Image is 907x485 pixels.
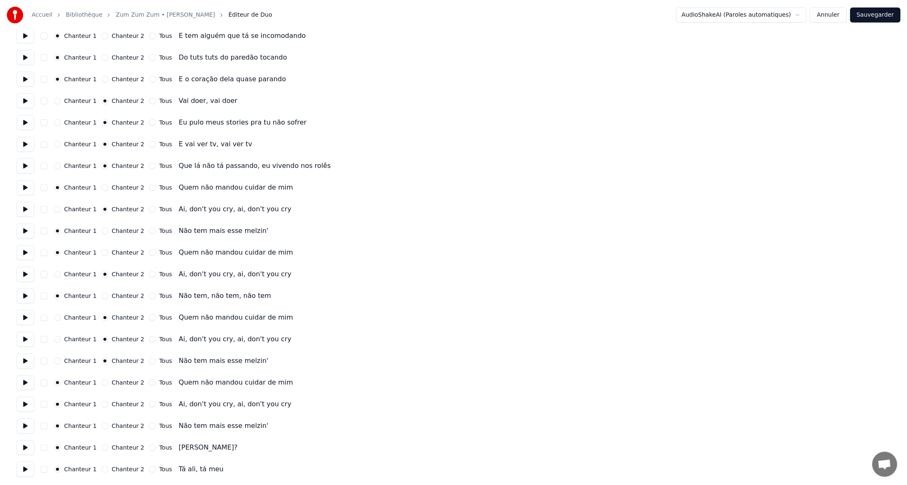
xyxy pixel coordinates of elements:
[112,185,144,190] label: Chanteur 2
[66,11,102,19] a: Bibliothèque
[32,11,52,19] a: Accueil
[112,141,144,147] label: Chanteur 2
[179,117,306,127] div: Eu pulo meus stories pra tu não sofrer
[159,445,172,450] label: Tous
[159,98,172,104] label: Tous
[64,55,97,60] label: Chanteur 1
[159,423,172,429] label: Tous
[112,206,144,212] label: Chanteur 2
[7,7,23,23] img: youka
[159,120,172,125] label: Tous
[159,163,172,169] label: Tous
[179,442,237,452] div: [PERSON_NAME]?
[112,163,144,169] label: Chanteur 2
[64,358,97,364] label: Chanteur 1
[159,315,172,320] label: Tous
[64,315,97,320] label: Chanteur 1
[810,7,846,22] button: Annuler
[112,120,144,125] label: Chanteur 2
[64,293,97,299] label: Chanteur 1
[64,185,97,190] label: Chanteur 1
[179,312,293,322] div: Quem não mandou cuidar de mim
[229,11,272,19] span: Éditeur de Duo
[159,250,172,255] label: Tous
[159,33,172,39] label: Tous
[64,250,97,255] label: Chanteur 1
[112,466,144,472] label: Chanteur 2
[179,399,291,409] div: Ai, don't you cry, ai, don't you cry
[179,247,293,257] div: Quem não mandou cuidar de mim
[179,96,237,106] div: Vai doer, vai doer
[159,336,172,342] label: Tous
[179,269,291,279] div: Ai, don't you cry, ai, don't you cry
[64,228,97,234] label: Chanteur 1
[850,7,900,22] button: Sauvegarder
[64,380,97,385] label: Chanteur 1
[159,206,172,212] label: Tous
[159,55,172,60] label: Tous
[64,98,97,104] label: Chanteur 1
[64,33,97,39] label: Chanteur 1
[179,291,271,301] div: Não tem, não tem, não tem
[112,358,144,364] label: Chanteur 2
[64,206,97,212] label: Chanteur 1
[112,293,144,299] label: Chanteur 2
[179,334,291,344] div: Ai, don't you cry, ai, don't you cry
[179,377,293,387] div: Quem não mandou cuidar de mim
[159,76,172,82] label: Tous
[159,380,172,385] label: Tous
[64,271,97,277] label: Chanteur 1
[159,228,172,234] label: Tous
[112,228,144,234] label: Chanteur 2
[179,161,330,171] div: Que lá não tá passando, eu vivendo nos rolês
[112,55,144,60] label: Chanteur 2
[179,74,286,84] div: E o coração dela quase parando
[64,445,97,450] label: Chanteur 1
[112,445,144,450] label: Chanteur 2
[179,31,306,41] div: E tem alguém que tá se incomodando
[179,226,268,236] div: Não tem mais esse melzin'
[159,141,172,147] label: Tous
[64,76,97,82] label: Chanteur 1
[116,11,215,19] a: Zum Zum Zum • [PERSON_NAME]
[159,293,172,299] label: Tous
[179,356,268,366] div: Não tem mais esse melzin'
[112,250,144,255] label: Chanteur 2
[159,401,172,407] label: Tous
[64,401,97,407] label: Chanteur 1
[64,120,97,125] label: Chanteur 1
[112,380,144,385] label: Chanteur 2
[112,98,144,104] label: Chanteur 2
[112,336,144,342] label: Chanteur 2
[179,52,287,62] div: Do tuts tuts do paredão tocando
[159,271,172,277] label: Tous
[64,141,97,147] label: Chanteur 1
[112,33,144,39] label: Chanteur 2
[159,466,172,472] label: Tous
[179,464,224,474] div: Tá ali, tá meu
[64,336,97,342] label: Chanteur 1
[179,204,291,214] div: Ai, don't you cry, ai, don't you cry
[32,11,272,19] nav: breadcrumb
[159,358,172,364] label: Tous
[179,139,252,149] div: E vai ver tv, vai ver tv
[112,315,144,320] label: Chanteur 2
[64,466,97,472] label: Chanteur 1
[112,423,144,429] label: Chanteur 2
[64,163,97,169] label: Chanteur 1
[159,185,172,190] label: Tous
[64,423,97,429] label: Chanteur 1
[179,182,293,192] div: Quem não mandou cuidar de mim
[872,452,897,477] a: Ouvrir le chat
[112,271,144,277] label: Chanteur 2
[112,76,144,82] label: Chanteur 2
[112,401,144,407] label: Chanteur 2
[179,421,268,431] div: Não tem mais esse melzin'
